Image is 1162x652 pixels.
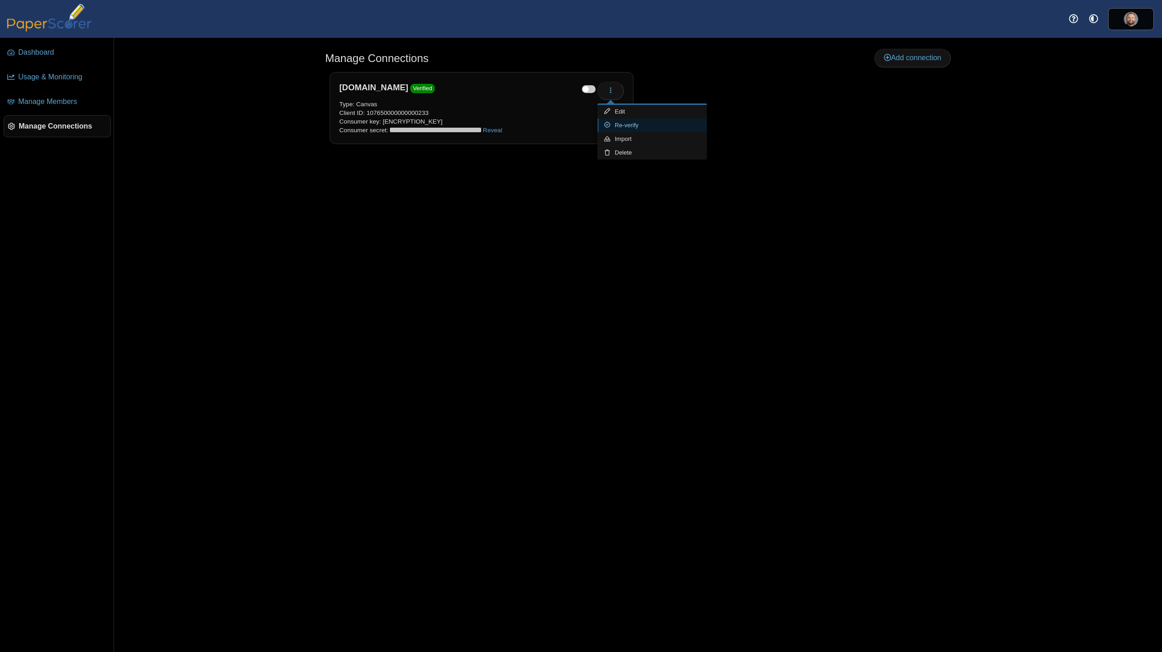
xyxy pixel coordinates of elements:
[4,41,111,63] a: Dashboard
[339,83,408,92] b: [DOMAIN_NAME]
[597,105,707,119] a: Edit
[1124,12,1138,26] img: ps.tlhBEEblj2Xb82sh
[4,66,111,88] a: Usage & Monitoring
[19,121,107,131] span: Manage Connections
[874,49,951,67] a: Add connection
[4,4,95,31] img: PaperScorer
[4,25,95,33] a: PaperScorer
[339,100,624,135] div: Type: Canvas Client ID: 107650000000000233 Consumer key: [ENCRYPTION_KEY] Consumer secret:
[1108,8,1154,30] a: ps.tlhBEEblj2Xb82sh
[597,146,707,160] a: Delete
[597,132,707,146] a: Import
[18,47,107,57] span: Dashboard
[18,97,107,107] span: Manage Members
[1124,12,1138,26] span: Beau Runyan
[18,72,107,82] span: Usage & Monitoring
[410,84,435,93] span: Verified
[597,119,707,132] a: Re-verify
[325,51,429,66] h1: Manage Connections
[4,91,111,113] a: Manage Members
[483,127,502,134] a: Reveal
[4,115,111,137] a: Manage Connections
[884,54,941,62] span: Add connection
